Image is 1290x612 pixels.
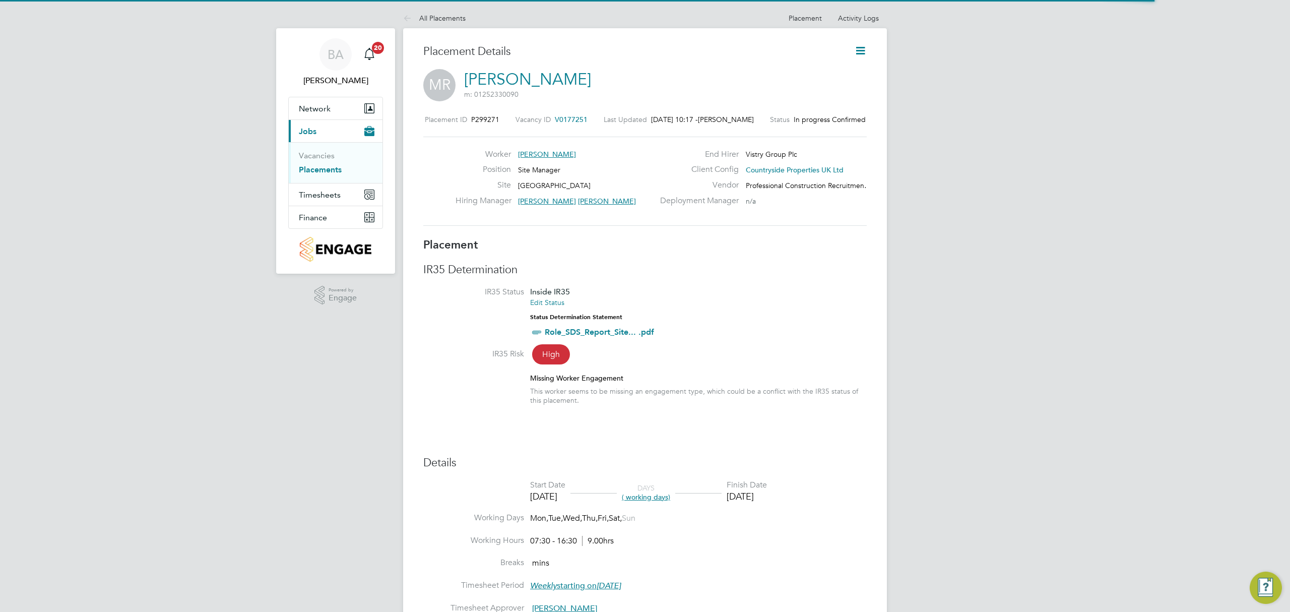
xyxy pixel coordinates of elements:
[289,142,382,183] div: Jobs
[515,115,551,124] label: Vacancy ID
[423,513,524,523] label: Working Days
[299,190,341,200] span: Timesheets
[578,197,636,206] span: [PERSON_NAME]
[518,150,576,159] span: [PERSON_NAME]
[770,115,790,124] label: Status
[456,180,511,191] label: Site
[329,286,357,294] span: Powered by
[582,513,598,523] span: Thu,
[403,14,466,23] a: All Placements
[423,287,524,297] label: IR35 Status
[604,115,647,124] label: Last Updated
[518,197,576,206] span: [PERSON_NAME]
[518,181,591,190] span: [GEOGRAPHIC_DATA]
[423,456,867,470] h3: Details
[530,581,621,591] span: starting on
[832,115,866,124] span: Confirmed
[289,97,382,119] button: Network
[314,286,357,305] a: Powered byEngage
[423,558,524,568] label: Breaks
[746,165,844,174] span: Countryside Properties UK Ltd
[328,48,344,61] span: BA
[288,38,383,87] a: BA[PERSON_NAME]
[617,483,675,502] div: DAYS
[651,115,698,124] span: [DATE] 10:17 -
[423,44,831,59] h3: Placement Details
[597,581,621,591] em: [DATE]
[456,149,511,160] label: Worker
[423,580,524,591] label: Timesheet Period
[746,181,871,190] span: Professional Construction Recruitmen…
[299,104,331,113] span: Network
[423,238,478,252] b: Placement
[289,206,382,228] button: Finance
[288,75,383,87] span: Brandon Arnold
[289,183,382,206] button: Timesheets
[654,149,739,160] label: End Hirer
[622,493,670,502] span: ( working days)
[548,513,563,523] span: Tue,
[555,115,588,124] span: V0177251
[464,70,591,89] a: [PERSON_NAME]
[530,314,622,321] strong: Status Determination Statement
[727,491,767,502] div: [DATE]
[530,374,867,383] div: Missing Worker Engagement
[698,115,754,124] span: [PERSON_NAME]
[518,165,560,174] span: Site Manager
[329,294,357,302] span: Engage
[423,263,867,277] h3: IR35 Determination
[532,344,570,364] span: High
[530,581,557,591] em: Weekly
[299,213,327,222] span: Finance
[654,164,739,175] label: Client Config
[794,115,830,124] span: In progress
[789,14,822,23] a: Placement
[289,120,382,142] button: Jobs
[300,237,371,262] img: countryside-properties-logo-retina.png
[582,536,614,546] span: 9.00hrs
[423,349,524,359] label: IR35 Risk
[299,127,316,136] span: Jobs
[563,513,582,523] span: Wed,
[530,536,614,546] div: 07:30 - 16:30
[609,513,622,523] span: Sat,
[530,287,570,296] span: Inside IR35
[746,197,756,206] span: n/a
[727,480,767,491] div: Finish Date
[425,115,467,124] label: Placement ID
[530,387,867,405] div: This worker seems to be missing an engagement type, which could be a conflict with the IR35 statu...
[838,14,879,23] a: Activity Logs
[276,28,395,274] nav: Main navigation
[456,164,511,175] label: Position
[530,513,548,523] span: Mon,
[532,559,549,569] span: mins
[372,42,384,54] span: 20
[530,491,565,502] div: [DATE]
[622,513,635,523] span: Sun
[456,196,511,206] label: Hiring Manager
[288,237,383,262] a: Go to home page
[423,535,524,546] label: Working Hours
[530,298,564,307] a: Edit Status
[530,480,565,491] div: Start Date
[299,165,342,174] a: Placements
[545,327,654,337] a: Role_SDS_Report_Site... .pdf
[471,115,499,124] span: P299271
[1250,572,1282,604] button: Engage Resource Center
[598,513,609,523] span: Fri,
[464,90,519,99] span: m: 01252330090
[299,151,335,160] a: Vacancies
[746,150,797,159] span: Vistry Group Plc
[654,180,739,191] label: Vendor
[359,38,379,71] a: 20
[654,196,739,206] label: Deployment Manager
[423,69,456,101] span: MR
